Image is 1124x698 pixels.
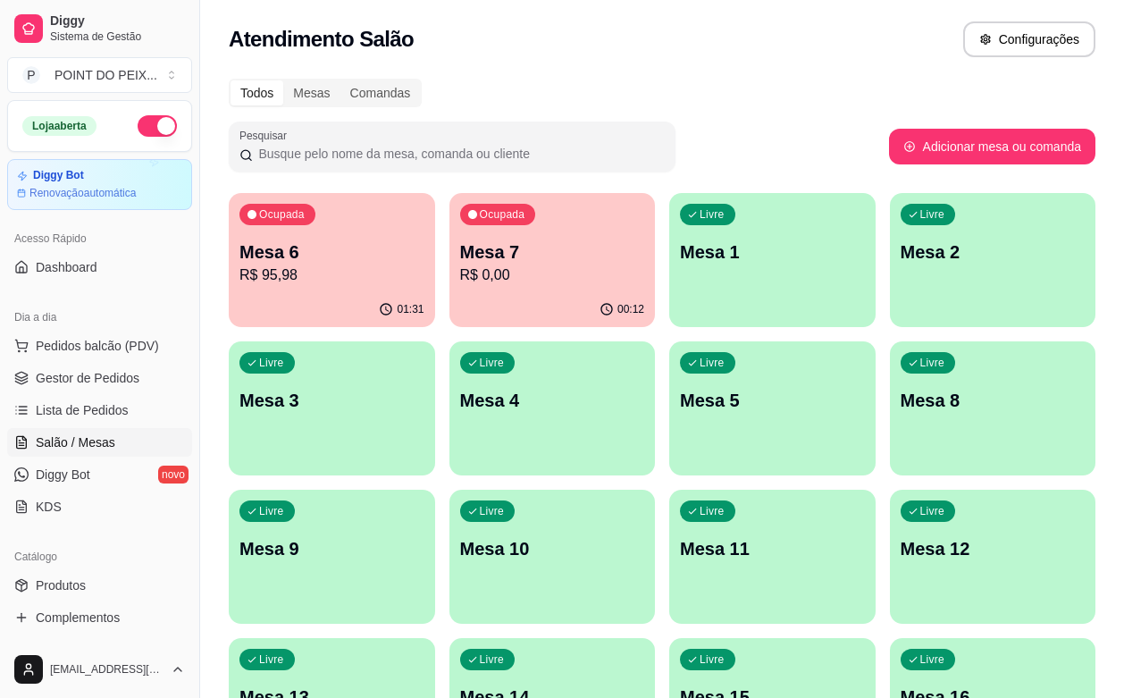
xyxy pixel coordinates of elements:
[680,536,865,561] p: Mesa 11
[901,536,1086,561] p: Mesa 12
[50,29,185,44] span: Sistema de Gestão
[7,253,192,282] a: Dashboard
[669,490,876,624] button: LivreMesa 11
[7,303,192,332] div: Dia a dia
[7,648,192,691] button: [EMAIL_ADDRESS][DOMAIN_NAME]
[36,466,90,484] span: Diggy Bot
[7,57,192,93] button: Select a team
[7,332,192,360] button: Pedidos balcão (PDV)
[239,265,424,286] p: R$ 95,98
[239,388,424,413] p: Mesa 3
[259,207,305,222] p: Ocupada
[231,80,283,105] div: Todos
[50,13,185,29] span: Diggy
[259,652,284,667] p: Livre
[253,145,665,163] input: Pesquisar
[700,356,725,370] p: Livre
[229,341,435,475] button: LivreMesa 3
[480,504,505,518] p: Livre
[449,490,656,624] button: LivreMesa 10
[7,159,192,210] a: Diggy BotRenovaçãoautomática
[7,571,192,600] a: Produtos
[7,7,192,50] a: DiggySistema de Gestão
[890,490,1096,624] button: LivreMesa 12
[7,460,192,489] a: Diggy Botnovo
[7,396,192,425] a: Lista de Pedidos
[259,356,284,370] p: Livre
[700,652,725,667] p: Livre
[700,504,725,518] p: Livre
[22,116,96,136] div: Loja aberta
[7,428,192,457] a: Salão / Mesas
[480,356,505,370] p: Livre
[680,388,865,413] p: Mesa 5
[889,129,1095,164] button: Adicionar mesa ou comanda
[229,193,435,327] button: OcupadaMesa 6R$ 95,9801:31
[36,369,139,387] span: Gestor de Pedidos
[36,258,97,276] span: Dashboard
[7,224,192,253] div: Acesso Rápido
[36,401,129,419] span: Lista de Pedidos
[460,240,645,265] p: Mesa 7
[901,388,1086,413] p: Mesa 8
[239,536,424,561] p: Mesa 9
[259,504,284,518] p: Livre
[480,652,505,667] p: Livre
[397,302,424,316] p: 01:31
[890,341,1096,475] button: LivreMesa 8
[449,341,656,475] button: LivreMesa 4
[669,193,876,327] button: LivreMesa 1
[669,341,876,475] button: LivreMesa 5
[920,504,945,518] p: Livre
[36,576,86,594] span: Produtos
[239,240,424,265] p: Mesa 6
[36,433,115,451] span: Salão / Mesas
[7,364,192,392] a: Gestor de Pedidos
[36,498,62,516] span: KDS
[229,490,435,624] button: LivreMesa 9
[449,193,656,327] button: OcupadaMesa 7R$ 0,0000:12
[680,240,865,265] p: Mesa 1
[22,66,40,84] span: P
[29,186,136,200] article: Renovação automática
[460,536,645,561] p: Mesa 10
[229,25,414,54] h2: Atendimento Salão
[460,265,645,286] p: R$ 0,00
[36,609,120,627] span: Complementos
[33,169,84,182] article: Diggy Bot
[239,128,293,143] label: Pesquisar
[963,21,1095,57] button: Configurações
[460,388,645,413] p: Mesa 4
[55,66,157,84] div: POINT DO PEIX ...
[36,337,159,355] span: Pedidos balcão (PDV)
[7,492,192,521] a: KDS
[340,80,421,105] div: Comandas
[283,80,340,105] div: Mesas
[7,603,192,632] a: Complementos
[617,302,644,316] p: 00:12
[7,542,192,571] div: Catálogo
[138,115,177,137] button: Alterar Status
[480,207,525,222] p: Ocupada
[50,662,164,677] span: [EMAIL_ADDRESS][DOMAIN_NAME]
[920,652,945,667] p: Livre
[920,356,945,370] p: Livre
[901,240,1086,265] p: Mesa 2
[700,207,725,222] p: Livre
[890,193,1096,327] button: LivreMesa 2
[920,207,945,222] p: Livre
